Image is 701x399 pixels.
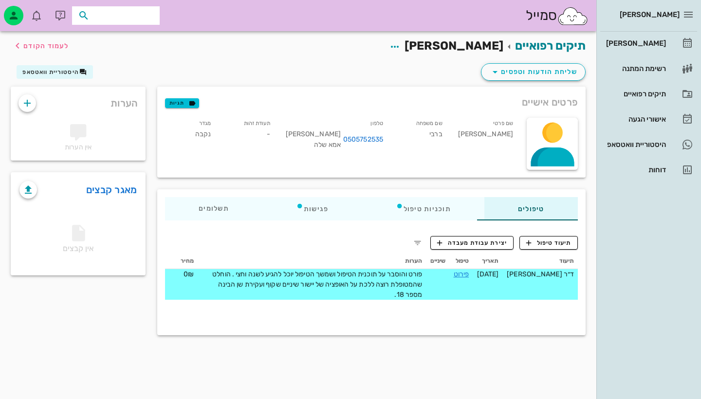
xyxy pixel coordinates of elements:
button: יצירת עבודת מעבדה [430,236,514,250]
span: תג [29,8,35,14]
span: תגיות [169,99,195,108]
div: ד״ר [PERSON_NAME] [506,269,574,279]
div: ברבי [391,116,450,156]
div: טיפולים [484,197,578,220]
a: רשימת המתנה [600,57,697,80]
span: 0₪ [184,270,194,278]
a: תיקים רפואיים [600,82,697,106]
button: היסטוריית וואטסאפ [17,65,93,79]
div: [PERSON_NAME] [450,116,521,156]
button: שליחת הודעות וטפסים [481,63,586,81]
span: אין הערות [65,143,92,151]
div: אישורי הגעה [604,115,666,123]
button: תיעוד טיפול [519,236,578,250]
span: - [267,130,270,138]
span: אין קבצים [63,228,93,253]
div: נקבה [159,116,219,156]
a: [PERSON_NAME] [600,32,697,55]
small: שם משפחה [416,120,443,127]
button: לעמוד הקודם [12,37,69,54]
div: [PERSON_NAME] אמא שלה [286,129,383,150]
th: מחיר [165,254,198,269]
span: פורט והוסבר על תוכנית הטיפול ושמשך הטיפול יוכל להגיע לשנה וחצי . הוחלט שהמטופלת רוצה ללכת על האופ... [212,270,422,299]
th: תיעוד [502,254,578,269]
span: [PERSON_NAME] [405,39,503,53]
th: הערות [198,254,426,269]
small: טלפון [370,120,383,127]
span: תיעוד טיפול [526,238,572,247]
div: רשימת המתנה [604,65,666,73]
img: SmileCloud logo [557,6,589,26]
small: תעודת זהות [244,120,270,127]
a: 0505752535 [343,134,383,145]
button: תגיות [165,98,199,108]
span: שליחת הודעות וטפסים [489,66,577,78]
th: שיניים [426,254,449,269]
span: תשלומים [199,205,229,212]
div: פגישות [262,197,362,220]
a: תיקים רפואיים [515,39,586,53]
th: טיפול [449,254,473,269]
small: מגדר [199,120,211,127]
div: הערות [11,87,146,115]
span: [PERSON_NAME] [620,10,680,19]
a: מאגר קבצים [86,182,137,198]
span: לעמוד הקודם [23,42,69,50]
a: פירוט [454,270,469,278]
div: תיקים רפואיים [604,90,666,98]
div: היסטוריית וואטסאפ [604,141,666,148]
span: [DATE] [477,270,499,278]
span: היסטוריית וואטסאפ [22,69,79,75]
small: שם פרטי [493,120,513,127]
div: דוחות [604,166,666,174]
div: סמייל [526,5,589,26]
a: אישורי הגעה [600,108,697,131]
span: יצירת עבודת מעבדה [437,238,507,247]
span: פרטים אישיים [522,94,578,110]
div: [PERSON_NAME] [604,39,666,47]
a: דוחות [600,158,697,181]
th: תאריך [473,254,502,269]
a: היסטוריית וואטסאפ [600,133,697,156]
div: תוכניות טיפול [362,197,484,220]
